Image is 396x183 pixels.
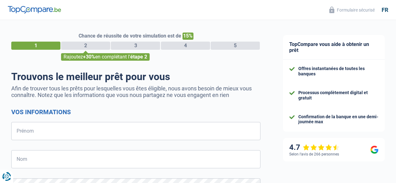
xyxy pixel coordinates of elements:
span: étape 2 [130,54,147,60]
div: Processus complètement digital et gratuit [298,90,378,101]
div: 5 [211,42,260,50]
h1: Trouvons le meilleur prêt pour vous [11,71,260,83]
div: 3 [111,42,160,50]
p: Afin de trouver tous les prêts pour lesquelles vous êtes éligible, nous avons besoin de mieux vou... [11,85,260,98]
span: 15% [183,33,193,40]
div: 4.7 [289,143,340,152]
span: +30% [83,54,95,60]
div: Selon l’avis de 266 personnes [289,152,339,156]
div: Confirmation de la banque en une demi-journée max [298,114,378,125]
h2: Vos informations [11,108,260,116]
div: TopCompare vous aide à obtenir un prêt [283,35,385,60]
div: Offres instantanées de toutes les banques [298,66,378,77]
div: 4 [161,42,210,50]
img: TopCompare Logo [8,6,61,13]
div: 2 [61,42,110,50]
span: Chance de réussite de votre simulation est de [79,33,181,39]
div: 1 [11,42,60,50]
div: fr [382,7,388,13]
button: Formulaire sécurisé [326,5,378,15]
div: Rajoutez en complétant l' [61,53,150,61]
